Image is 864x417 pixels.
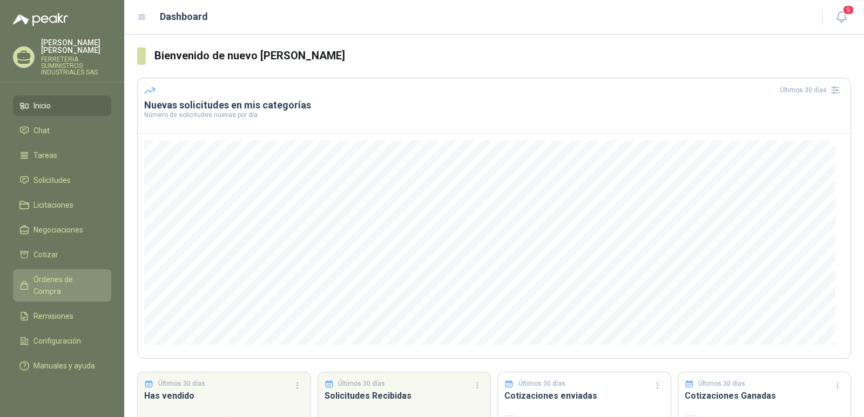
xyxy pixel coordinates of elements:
[33,360,95,372] span: Manuales y ayuda
[780,81,844,99] div: Últimos 30 días
[33,224,83,236] span: Negociaciones
[842,5,854,15] span: 5
[33,249,58,261] span: Cotizar
[325,389,484,402] h3: Solicitudes Recibidas
[832,8,851,27] button: 5
[13,95,111,116] a: Inicio
[13,13,68,26] img: Logo peakr
[338,379,385,389] p: Últimos 30 días
[504,389,664,402] h3: Cotizaciones enviadas
[13,120,111,141] a: Chat
[13,195,111,215] a: Licitaciones
[13,356,111,376] a: Manuales y ayuda
[33,174,71,186] span: Solicitudes
[160,9,208,24] h1: Dashboard
[33,274,101,297] span: Órdenes de Compra
[154,47,851,64] h3: Bienvenido de nuevo [PERSON_NAME]
[13,244,111,265] a: Cotizar
[33,310,73,322] span: Remisiones
[33,335,81,347] span: Configuración
[41,56,111,76] p: FERRETERIA SUMINISTROS INDUSTRIALES SAS
[698,379,745,389] p: Últimos 30 días
[33,125,50,136] span: Chat
[41,39,111,54] p: [PERSON_NAME] [PERSON_NAME]
[685,389,845,402] h3: Cotizaciones Ganadas
[144,99,844,112] h3: Nuevas solicitudes en mis categorías
[13,306,111,326] a: Remisiones
[13,220,111,240] a: Negociaciones
[144,112,844,118] p: Número de solicitudes nuevas por día
[33,100,51,112] span: Inicio
[33,149,57,161] span: Tareas
[13,145,111,166] a: Tareas
[33,199,73,211] span: Licitaciones
[518,379,565,389] p: Últimos 30 días
[144,389,304,402] h3: Has vendido
[13,170,111,190] a: Solicitudes
[13,269,111,302] a: Órdenes de Compra
[13,331,111,351] a: Configuración
[158,379,205,389] p: Últimos 30 días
